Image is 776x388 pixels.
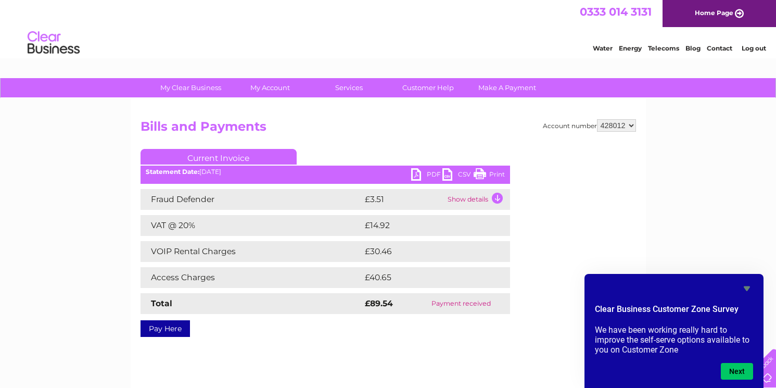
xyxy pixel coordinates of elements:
td: Access Charges [141,267,362,288]
td: Show details [445,189,510,210]
a: Blog [685,44,701,52]
a: Services [306,78,392,97]
a: Make A Payment [464,78,550,97]
div: [DATE] [141,168,510,176]
button: Next question [721,363,753,380]
p: We have been working really hard to improve the self-serve options available to you on Customer Zone [595,325,753,355]
a: PDF [411,168,442,183]
div: Clear Business is a trading name of Verastar Limited (registered in [GEOGRAPHIC_DATA] No. 3667643... [143,6,634,51]
a: CSV [442,168,474,183]
button: Hide survey [741,282,753,295]
td: VAT @ 20% [141,215,362,236]
td: £40.65 [362,267,489,288]
a: Telecoms [648,44,679,52]
a: Log out [742,44,766,52]
td: VOIP Rental Charges [141,241,362,262]
a: Customer Help [385,78,471,97]
div: Account number [543,119,636,132]
td: £30.46 [362,241,490,262]
a: Print [474,168,505,183]
img: logo.png [27,27,80,59]
strong: £89.54 [365,298,393,308]
h2: Bills and Payments [141,119,636,139]
td: £14.92 [362,215,488,236]
a: Energy [619,44,642,52]
a: Pay Here [141,320,190,337]
td: £3.51 [362,189,445,210]
div: Clear Business Customer Zone Survey [595,282,753,380]
a: My Account [227,78,313,97]
a: My Clear Business [148,78,234,97]
td: Fraud Defender [141,189,362,210]
a: Water [593,44,613,52]
td: Payment received [412,293,510,314]
a: Current Invoice [141,149,297,165]
h2: Clear Business Customer Zone Survey [595,303,753,321]
a: 0333 014 3131 [580,5,652,18]
a: Contact [707,44,732,52]
b: Statement Date: [146,168,199,176]
strong: Total [151,298,172,308]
